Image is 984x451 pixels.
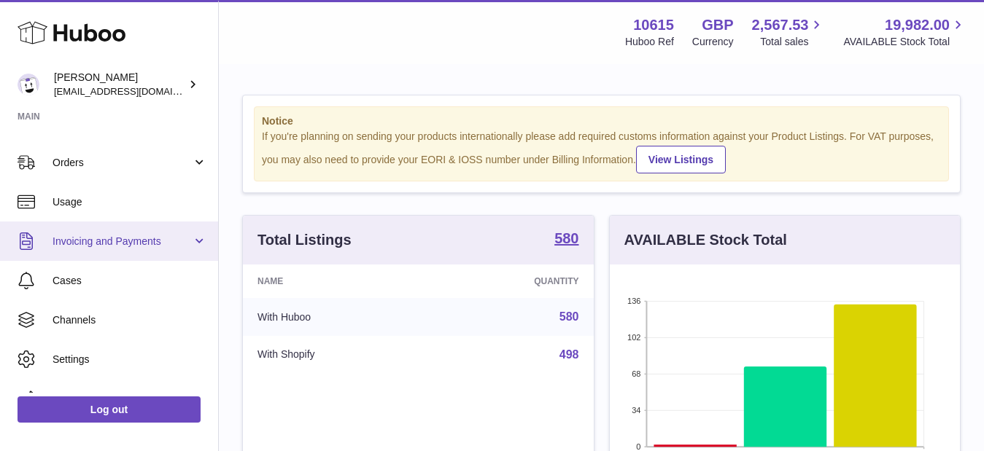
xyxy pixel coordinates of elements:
[843,15,966,49] a: 19,982.00 AVAILABLE Stock Total
[702,15,733,35] strong: GBP
[18,396,201,423] a: Log out
[632,369,640,378] text: 68
[752,15,826,49] a: 2,567.53 Total sales
[54,71,185,98] div: [PERSON_NAME]
[53,195,207,209] span: Usage
[624,230,787,250] h3: AVAILABLE Stock Total
[554,231,578,246] strong: 580
[633,15,674,35] strong: 10615
[432,264,593,298] th: Quantity
[559,310,579,323] a: 580
[843,35,966,49] span: AVAILABLE Stock Total
[885,15,950,35] span: 19,982.00
[257,230,352,250] h3: Total Listings
[53,392,207,406] span: Returns
[625,35,674,49] div: Huboo Ref
[243,336,432,374] td: With Shopify
[53,156,192,170] span: Orders
[53,353,207,366] span: Settings
[632,406,640,415] text: 34
[53,235,192,248] span: Invoicing and Payments
[636,146,726,173] a: View Listings
[760,35,825,49] span: Total sales
[559,348,579,361] a: 498
[243,264,432,298] th: Name
[636,442,640,451] text: 0
[54,85,214,97] span: [EMAIL_ADDRESS][DOMAIN_NAME]
[692,35,734,49] div: Currency
[262,130,941,173] div: If you're planning on sending your products internationally please add required customs informati...
[53,274,207,288] span: Cases
[243,298,432,336] td: With Huboo
[627,333,640,342] text: 102
[18,74,39,95] img: fulfillment@fable.com
[53,313,207,327] span: Channels
[752,15,809,35] span: 2,567.53
[554,231,578,248] a: 580
[262,114,941,128] strong: Notice
[627,297,640,305] text: 136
